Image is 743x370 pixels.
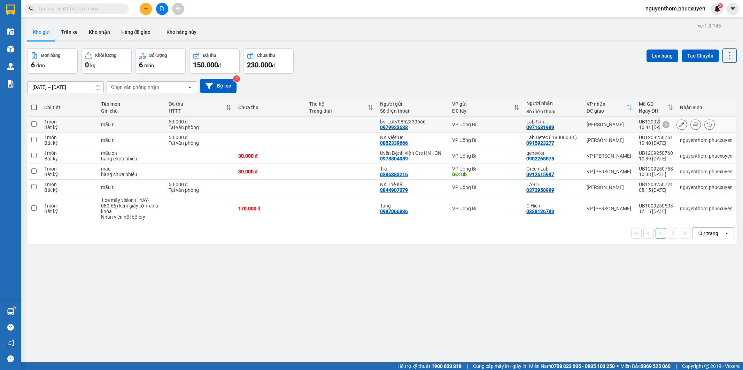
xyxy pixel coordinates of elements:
button: file-add [156,3,168,15]
input: Select a date range. [28,82,103,93]
div: nguyenthom.phucxuyen [680,169,733,174]
div: 50.000 đ [169,135,231,140]
div: Chưa thu [238,105,302,110]
div: VP Uông Bí [452,137,519,143]
div: 10:41 [DATE] [639,124,673,130]
div: 50.000 đ [169,182,231,187]
span: ... [544,119,548,124]
div: Sửa đơn hàng [676,119,687,130]
button: 1 [656,228,666,239]
span: kg [90,63,95,68]
div: DĐ: ub [452,172,519,177]
img: solution-icon [7,80,14,88]
div: [PERSON_NAME] [587,122,632,127]
div: nguyenthom.phucxuyen [680,184,733,190]
div: 08:15 [DATE] [639,187,673,193]
div: 0844907079 [380,187,408,193]
span: notification [7,340,14,346]
span: | [676,362,677,370]
div: mẫu xn [101,150,162,156]
span: đ [272,63,275,68]
button: plus [140,3,152,15]
div: VP gửi [452,101,514,107]
div: Tại văn phòng [169,124,231,130]
div: Người nhận [526,100,580,106]
th: Toggle SortBy [449,98,523,117]
span: Miền Nam [529,362,615,370]
span: 230.000 [247,61,272,69]
div: ĐC giao [587,108,626,114]
div: ver 1.8.143 [698,22,721,30]
div: Mã GD [639,101,667,107]
div: Lab Sun Dental/0936411005 [526,119,580,124]
div: 10:39 [DATE] [639,156,673,161]
div: VP Uông Bí [452,153,519,159]
span: 0 [85,61,89,69]
div: 0987066836 [380,209,408,214]
div: 1 món [44,135,94,140]
div: VP [PERSON_NAME] [587,169,632,174]
span: 150.000 [193,61,218,69]
button: Bộ lọc [200,79,237,93]
div: VP Uông Bí [452,206,519,211]
div: ĐC lấy [452,108,514,114]
img: warehouse-icon [7,63,14,70]
th: Toggle SortBy [583,98,635,117]
span: Miền Bắc [620,362,671,370]
button: Số lượng6món [135,48,186,74]
div: mẫu r [101,122,162,127]
span: copyright [704,364,709,369]
div: 30.000 đ [238,169,302,174]
div: Số điện thoại [526,109,580,114]
div: Đơn hàng [41,53,60,58]
strong: 1900 633 818 [432,363,462,369]
div: 0838126789 [526,209,554,214]
sup: 1 [13,307,15,309]
span: aim [176,6,180,11]
button: caret-down [727,3,739,15]
div: Chọn văn phòng nhận [111,84,159,91]
div: 30.000 đ [238,153,302,159]
div: hàng chưa phiếu [101,172,162,177]
div: 170.000 đ [238,206,302,211]
button: Tạo Chuyến [682,50,719,62]
div: UB1209250763 [639,119,673,124]
input: Tìm tên, số ĐT hoặc mã đơn [38,5,121,13]
sup: 2 [233,75,240,82]
div: geneviet [526,150,580,156]
div: 0978804089 [380,156,408,161]
th: Toggle SortBy [165,98,235,117]
div: mẫu r [101,137,162,143]
div: VP [PERSON_NAME] [587,153,632,159]
span: 6 [139,61,143,69]
div: Bất kỳ [44,209,94,214]
span: plus [144,6,148,11]
div: 1 món [44,166,94,172]
div: Ngày ĐH [639,108,667,114]
div: Tên món [101,101,162,107]
button: Đơn hàng6đơn [27,48,78,74]
span: question-circle [7,324,14,331]
span: Cung cấp máy in - giấy in: [473,362,527,370]
div: Tùng [380,203,445,209]
button: Kho nhận [83,24,116,40]
div: UB1009250503 [639,203,673,209]
div: Số điện thoại [380,108,445,114]
span: đơn [36,63,45,68]
div: 1 món [44,150,94,156]
button: Hàng đã giao [116,24,156,40]
div: Đã thu [203,53,216,58]
div: 0971681989 [526,124,554,130]
div: Tại văn phòng [169,187,231,193]
span: file-add [160,6,164,11]
div: Green Lab [526,166,580,172]
sup: 2 [718,3,723,8]
div: 10 / trang [697,230,718,237]
div: 0979923638 [380,124,408,130]
div: hàng chưa phiếu [101,156,162,161]
svg: open [724,231,729,236]
div: 0915923277 [526,140,554,146]
span: | [467,362,468,370]
div: Nhân viên nội bộ cty [101,214,162,220]
div: 0372950999 [526,187,554,193]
